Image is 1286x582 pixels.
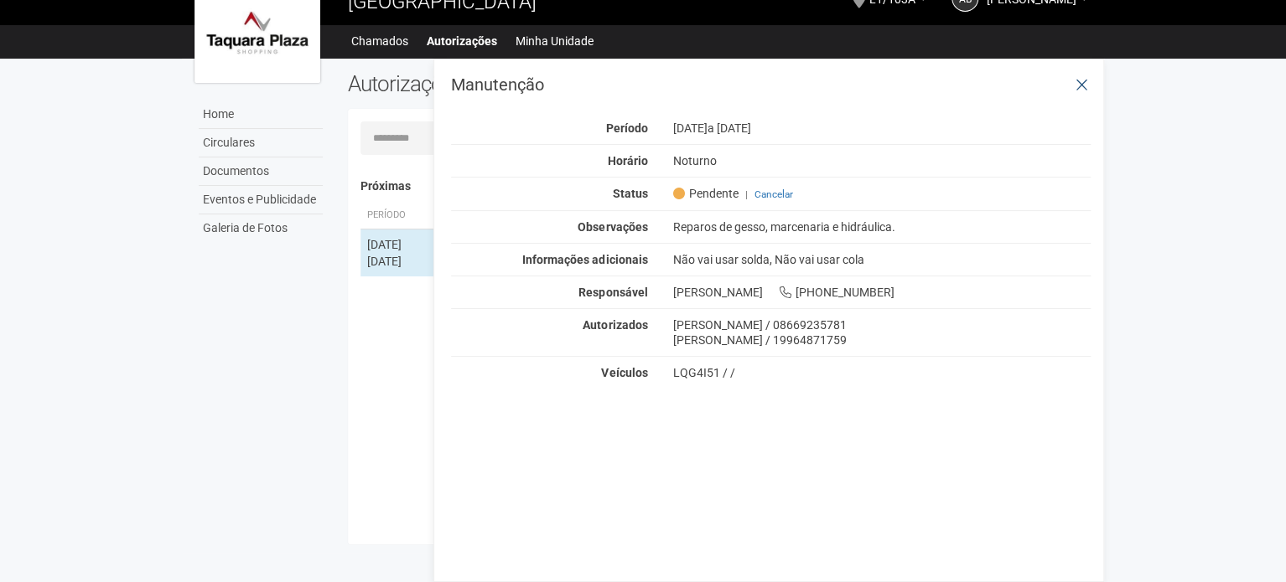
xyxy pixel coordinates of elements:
div: [DATE] [660,121,1103,136]
a: Eventos e Publicidade [199,186,323,214]
span: Pendente [672,186,738,201]
strong: Status [612,187,647,200]
a: Cancelar [754,188,792,200]
div: Noturno [660,153,1103,168]
h2: Autorizações [348,71,707,96]
a: Circulares [199,129,323,157]
div: [DATE] [367,236,429,253]
strong: Autorizados [583,318,647,332]
div: LQG4I51 / / [672,365,1091,380]
span: a [DATE] [707,121,750,135]
a: Home [199,100,323,129]
th: Período [360,202,436,229]
a: Autorizações [427,29,497,53]
strong: Horário [607,154,647,167]
span: | [744,188,747,200]
strong: Período [605,121,647,135]
h4: Próximas [360,180,1079,193]
strong: Informações adicionais [522,253,647,266]
div: [DATE] [367,253,429,270]
div: Não vai usar solda, Não vai usar cola [660,252,1103,267]
div: [PERSON_NAME] / 19964871759 [672,332,1091,348]
strong: Responsável [578,286,647,299]
a: Galeria de Fotos [199,214,323,242]
a: Chamados [351,29,408,53]
a: Documentos [199,157,323,186]
strong: Veículos [601,366,647,379]
div: [PERSON_NAME] [PHONE_NUMBER] [660,285,1103,300]
div: Reparos de gesso, marcenaria e hidráulica. [660,219,1103,234]
a: Minha Unidade [516,29,594,53]
h3: Manutenção [451,76,1091,93]
strong: Observações [578,220,647,234]
div: [PERSON_NAME] / 08669235781 [672,317,1091,332]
